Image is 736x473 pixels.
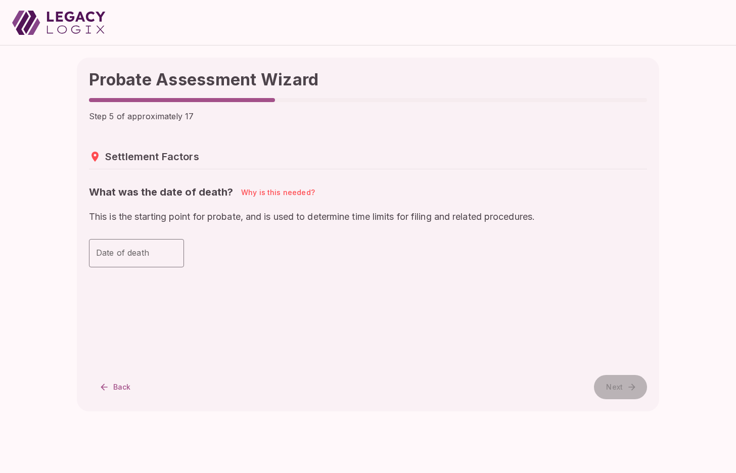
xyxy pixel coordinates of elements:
span: Step 5 of approximately 17 [89,111,194,121]
h5: What was the date of death? [89,185,233,199]
span: Probate Assessment Wizard [89,70,318,89]
a: Why is this needed? [241,187,315,198]
span: Settlement Factors [105,151,199,163]
button: Back [89,375,143,399]
span: This is the starting point for probate, and is used to determine time limits for filing and relat... [89,211,647,223]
